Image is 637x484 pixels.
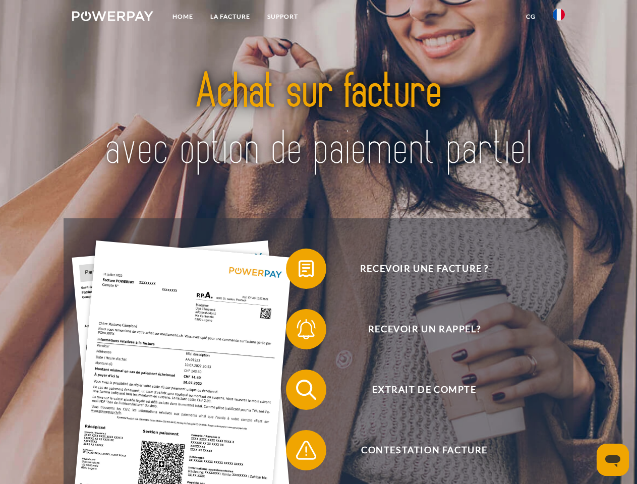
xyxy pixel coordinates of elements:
span: Extrait de compte [301,370,548,410]
span: Recevoir un rappel? [301,309,548,349]
span: Contestation Facture [301,430,548,470]
span: Recevoir une facture ? [301,249,548,289]
button: Recevoir une facture ? [286,249,548,289]
a: CG [517,8,544,26]
img: qb_bell.svg [294,317,319,342]
a: Home [164,8,202,26]
img: qb_search.svg [294,377,319,402]
iframe: Bouton de lancement de la fenêtre de messagerie [597,444,629,476]
button: Recevoir un rappel? [286,309,548,349]
img: logo-powerpay-white.svg [72,11,153,21]
button: Extrait de compte [286,370,548,410]
img: title-powerpay_fr.svg [96,48,541,193]
a: LA FACTURE [202,8,259,26]
img: qb_warning.svg [294,438,319,463]
img: qb_bill.svg [294,256,319,281]
button: Contestation Facture [286,430,548,470]
a: Support [259,8,307,26]
img: fr [553,9,565,21]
